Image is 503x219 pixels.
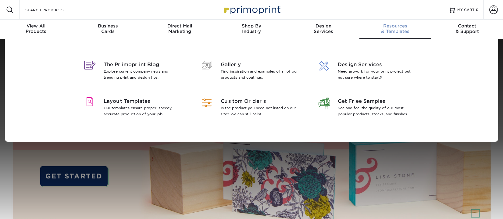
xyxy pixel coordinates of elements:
[198,54,305,90] a: Gallery Find inspiration and examples of all of our products and coatings.
[359,23,431,29] span: Resources
[104,105,183,117] p: Our templates ensure proper, speedy, accurate production of your job.
[338,68,417,81] p: Need artwork for your print project but not sure where to start?
[25,6,84,13] input: SEARCH PRODUCTS.....
[144,23,216,34] div: Marketing
[104,98,183,105] span: Layout Templates
[221,98,300,105] span: Custom Orders
[359,20,431,39] a: Resources& Templates
[144,20,216,39] a: Direct MailMarketing
[221,68,300,81] p: Find inspiration and examples of all of our products and coatings.
[287,23,359,29] span: Design
[338,61,417,68] span: Design Services
[221,3,282,16] img: Primoprint
[287,23,359,34] div: Services
[72,23,144,34] div: Cards
[221,105,300,117] p: Is the product you need not listed on our site? We can still help!
[431,20,503,39] a: Contact& Support
[216,23,287,29] span: Shop By
[315,54,423,90] a: Design Services Need artwork for your print project but not sure where to start?
[80,90,188,127] a: Layout Templates Our templates ensure proper, speedy, accurate production of your job.
[80,54,188,90] a: The Primoprint Blog Explore current company news and trending print and design tips.
[287,20,359,39] a: DesignServices
[338,105,417,117] p: See and feel the quality of our most popular products, stocks, and finishes.
[104,68,183,81] p: Explore current company news and trending print and design tips.
[198,90,305,127] a: Custom Orders Is the product you need not listed on our site? We can still help!
[338,98,417,105] span: Get Free Samples
[216,23,287,34] div: Industry
[104,61,183,68] span: The Primoprint Blog
[457,7,475,13] span: MY CART
[431,23,503,34] div: & Support
[315,90,423,127] a: Get Free Samples See and feel the quality of our most popular products, stocks, and finishes.
[359,23,431,34] div: & Templates
[476,8,479,12] span: 0
[144,23,216,29] span: Direct Mail
[72,23,144,29] span: Business
[221,61,300,68] span: Gallery
[216,20,287,39] a: Shop ByIndustry
[72,20,144,39] a: BusinessCards
[431,23,503,29] span: Contact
